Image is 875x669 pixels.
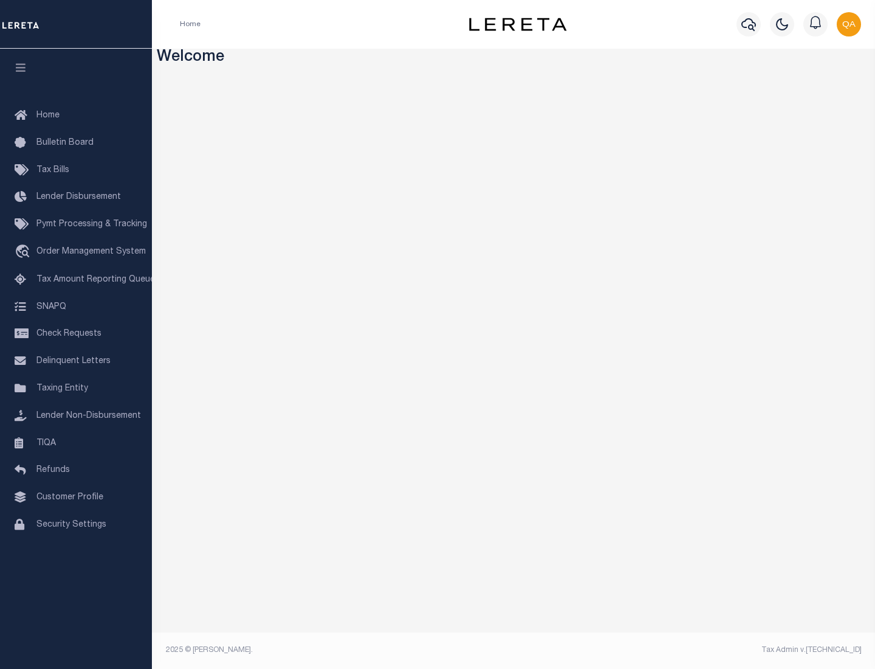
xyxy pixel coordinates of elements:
li: Home [180,19,201,30]
span: TIQA [36,438,56,447]
span: Home [36,111,60,120]
span: Taxing Entity [36,384,88,393]
span: Lender Disbursement [36,193,121,201]
i: travel_explore [15,244,34,260]
span: Refunds [36,466,70,474]
span: Delinquent Letters [36,357,111,366]
span: Order Management System [36,248,146,256]
h3: Welcome [157,49,871,68]
span: Check Requests [36,330,101,338]
span: Customer Profile [36,493,103,502]
img: svg+xml;base64,PHN2ZyB4bWxucz0iaHR0cDovL3d3dy53My5vcmcvMjAwMC9zdmciIHBvaW50ZXItZXZlbnRzPSJub25lIi... [837,12,861,36]
div: 2025 © [PERSON_NAME]. [157,645,514,656]
div: Tax Admin v.[TECHNICAL_ID] [523,645,862,656]
span: Lender Non-Disbursement [36,412,141,420]
span: SNAPQ [36,302,66,311]
span: Security Settings [36,521,106,529]
span: Pymt Processing & Tracking [36,220,147,229]
span: Tax Amount Reporting Queue [36,276,155,284]
img: logo-dark.svg [469,18,566,31]
span: Bulletin Board [36,139,94,147]
span: Tax Bills [36,166,69,175]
